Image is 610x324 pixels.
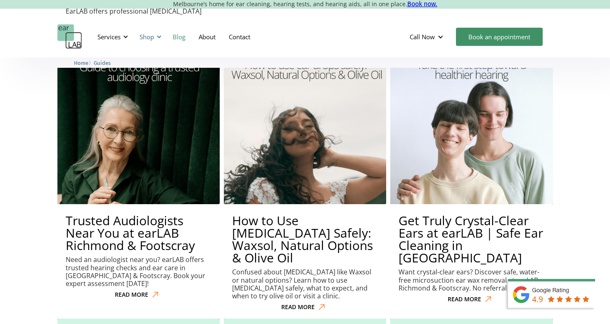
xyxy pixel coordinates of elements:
div: Shop [140,33,154,41]
h2: How to Use [MEDICAL_DATA] Safely: Waxsol, Natural Options & Olive Oil [232,214,378,264]
a: Contact [222,25,257,49]
div: READ MORE [115,291,148,298]
a: Get Truly Crystal-Clear Ears at earLAB | Safe Ear Cleaning in MelbourneGet Truly Crystal-Clear Ea... [390,42,553,306]
a: Blog [166,25,192,49]
h2: Trusted Audiologists Near You at earLAB Richmond & Footscray [66,214,211,252]
li: 〉 [74,59,94,67]
a: Home [74,59,88,67]
img: Get Truly Crystal-Clear Ears at earLAB | Safe Ear Cleaning in Melbourne [390,42,553,204]
span: Home [74,60,88,66]
a: home [57,24,82,49]
span: Guides [94,60,111,66]
div: READ MORE [448,296,481,303]
p: Confused about [MEDICAL_DATA] like Waxsol or natural options? Learn how to use [MEDICAL_DATA] saf... [232,268,378,300]
div: READ MORE [281,304,315,311]
img: Trusted Audiologists Near You at earLAB Richmond & Footscray [57,42,219,204]
img: How to Use Ear Drops Safely: Waxsol, Natural Options & Olive Oil [224,42,386,204]
div: Call Now [403,24,452,49]
a: Guides [94,59,111,67]
h2: Get Truly Crystal-Clear Ears at earLAB | Safe Ear Cleaning in [GEOGRAPHIC_DATA] [399,214,544,264]
a: Book an appointment [456,28,543,46]
a: About [192,25,222,49]
div: Services [93,24,131,49]
div: Call Now [410,33,435,41]
div: Shop [135,24,164,49]
div: Services [97,33,121,41]
a: How to Use Ear Drops Safely: Waxsol, Natural Options & Olive OilHow to Use [MEDICAL_DATA] Safely:... [224,42,386,314]
p: Want crystal-clear ears? Discover safe, water-free microsuction ear wax removal at earLAB Richmon... [399,268,544,292]
p: Need an audiologist near you? earLAB offers trusted hearing checks and ear care in [GEOGRAPHIC_DA... [66,256,211,288]
a: Trusted Audiologists Near You at earLAB Richmond & FootscrayTrusted Audiologists Near You at earL... [57,42,220,302]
